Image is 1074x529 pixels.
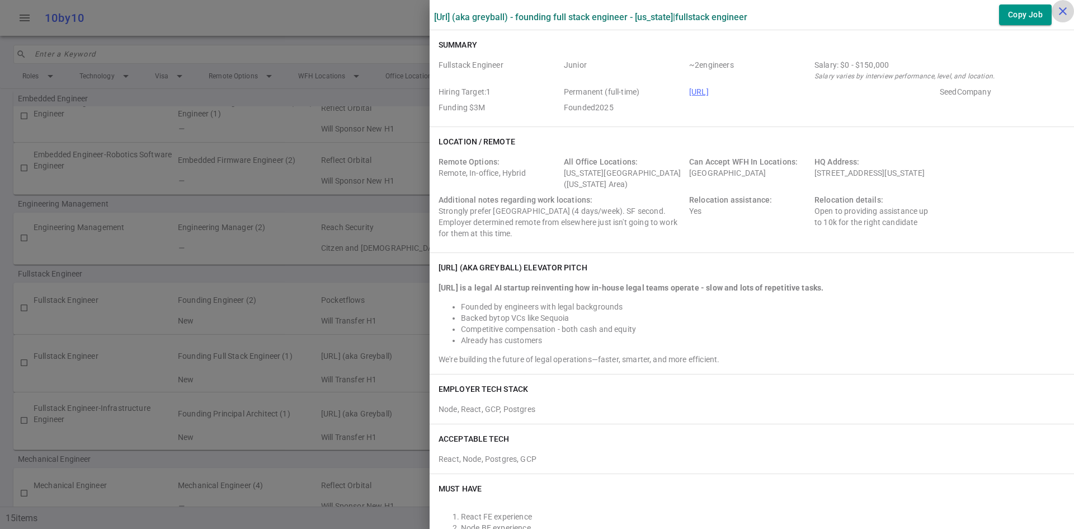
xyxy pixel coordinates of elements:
[439,354,1065,365] div: We're building the future of legal operations—faster, smarter, and more efficient.
[814,195,883,204] span: Relocation details:
[689,87,709,96] a: [URL]
[689,157,798,166] span: Can Accept WFH In Locations:
[439,433,510,444] h6: ACCEPTABLE TECH
[461,336,542,345] span: Already has customers
[439,39,477,50] h6: Summary
[461,313,497,322] span: Backed by
[1056,4,1070,18] i: close
[439,283,823,292] strong: [URL] is a legal AI startup reinventing how in-house legal teams operate - slow and lots of repet...
[461,312,1065,324] li: top VCs like Sequoia
[439,383,528,395] h6: EMPLOYER TECH STACK
[439,194,685,239] div: Strongly prefer [GEOGRAPHIC_DATA] (4 days/week). SF second. Employer determined remote from elsew...
[461,511,1065,522] li: React FE experience
[439,483,482,494] h6: Must Have
[439,157,500,166] span: Remote Options:
[439,449,1065,465] div: React, Node, Postgres, GCP
[689,194,810,239] div: Yes
[564,59,685,82] span: Level
[434,12,747,22] label: [URL] (aka Greyball) - Founding Full Stack Engineer - [US_STATE] | Fullstack Engineer
[439,156,559,190] div: Remote, In-office, Hybrid
[999,4,1052,25] button: Copy Job
[689,156,810,190] div: [GEOGRAPHIC_DATA]
[814,157,860,166] span: HQ Address:
[814,194,935,239] div: Open to providing assistance up to 10k for the right candidate
[439,59,559,82] span: Roles
[689,86,935,97] span: Company URL
[814,59,1061,71] div: Salary Range
[564,157,638,166] span: All Office Locations:
[564,156,685,190] div: [US_STATE][GEOGRAPHIC_DATA] ([US_STATE] Area)
[439,195,592,204] span: Additional notes regarding work locations:
[814,72,995,80] i: Salary varies by interview performance, level, and location.
[940,86,1061,97] span: Employer Stage e.g. Series A
[814,156,1061,190] div: [STREET_ADDRESS][US_STATE]
[689,195,772,204] span: Relocation assistance:
[439,405,535,414] span: Node, React, GCP, Postgres
[461,325,636,334] span: Competitive compensation - both cash and equity
[461,301,1065,312] li: Founded by engineers with legal backgrounds
[439,86,559,97] span: Hiring Target
[439,262,587,273] h6: [URL] (aka Greyball) elevator pitch
[564,102,685,113] span: Employer Founded
[439,136,515,147] h6: Location / Remote
[564,86,685,97] span: Job Type
[689,59,810,82] span: Team Count
[439,102,559,113] span: Employer Founding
